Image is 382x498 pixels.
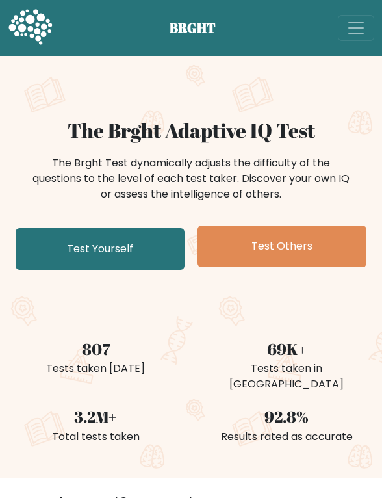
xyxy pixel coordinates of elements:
[8,337,183,361] div: 807
[199,361,374,392] div: Tests taken in [GEOGRAPHIC_DATA]
[29,155,353,202] div: The Brght Test dynamically adjusts the difficulty of the questions to the level of each test take...
[8,405,183,428] div: 3.2M+
[338,15,374,41] button: Toggle navigation
[197,226,366,267] a: Test Others
[8,429,183,445] div: Total tests taken
[170,18,232,38] span: BRGHT
[199,405,374,428] div: 92.8%
[199,429,374,445] div: Results rated as accurate
[8,118,374,142] h1: The Brght Adaptive IQ Test
[199,337,374,361] div: 69K+
[8,361,183,376] div: Tests taken [DATE]
[16,228,185,270] a: Test Yourself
